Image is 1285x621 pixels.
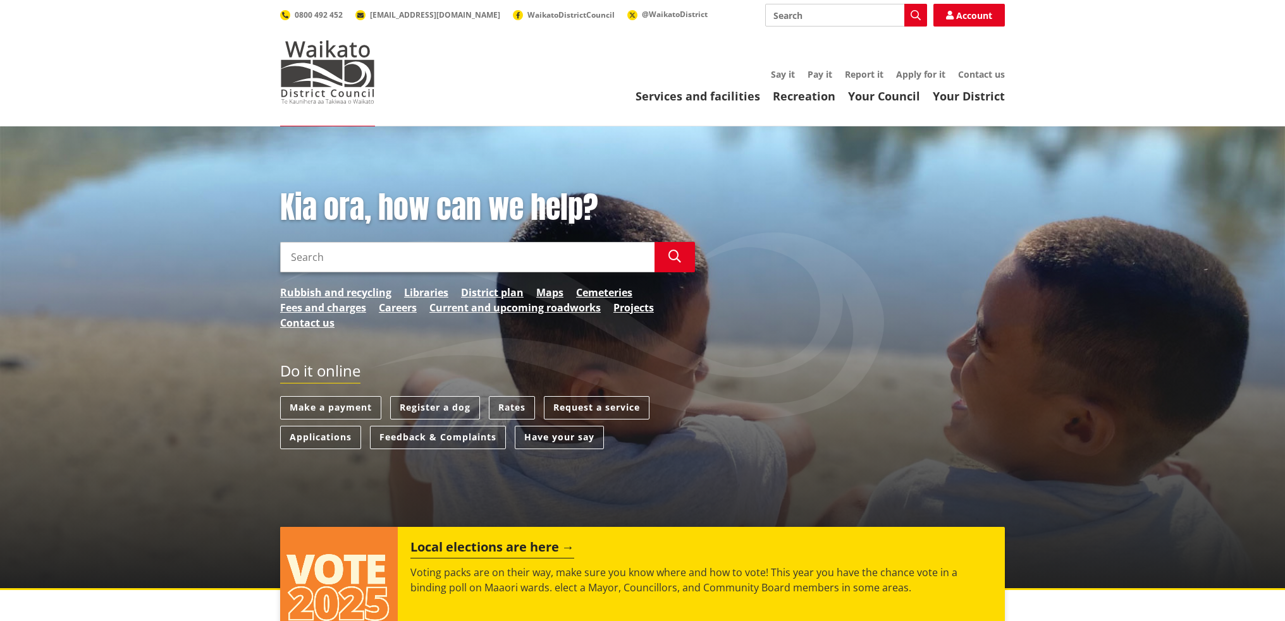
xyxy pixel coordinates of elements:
[280,426,361,449] a: Applications
[461,285,524,300] a: District plan
[410,565,992,595] p: Voting packs are on their way, make sure you know where and how to vote! This year you have the c...
[280,9,343,20] a: 0800 492 452
[280,396,381,419] a: Make a payment
[410,540,574,558] h2: Local elections are here
[489,396,535,419] a: Rates
[773,88,835,104] a: Recreation
[280,300,366,315] a: Fees and charges
[429,300,601,315] a: Current and upcoming roadworks
[280,190,695,226] h1: Kia ora, how can we help?
[627,9,708,20] a: @WaikatoDistrict
[280,40,375,104] img: Waikato District Council - Te Kaunihera aa Takiwaa o Waikato
[370,426,506,449] a: Feedback & Complaints
[544,396,649,419] a: Request a service
[370,9,500,20] span: [EMAIL_ADDRESS][DOMAIN_NAME]
[642,9,708,20] span: @WaikatoDistrict
[958,68,1005,80] a: Contact us
[515,426,604,449] a: Have your say
[896,68,945,80] a: Apply for it
[636,88,760,104] a: Services and facilities
[765,4,927,27] input: Search input
[355,9,500,20] a: [EMAIL_ADDRESS][DOMAIN_NAME]
[404,285,448,300] a: Libraries
[848,88,920,104] a: Your Council
[295,9,343,20] span: 0800 492 452
[576,285,632,300] a: Cemeteries
[513,9,615,20] a: WaikatoDistrictCouncil
[280,315,335,330] a: Contact us
[280,285,391,300] a: Rubbish and recycling
[808,68,832,80] a: Pay it
[933,4,1005,27] a: Account
[845,68,883,80] a: Report it
[933,88,1005,104] a: Your District
[613,300,654,315] a: Projects
[280,242,655,272] input: Search input
[771,68,795,80] a: Say it
[390,396,480,419] a: Register a dog
[536,285,563,300] a: Maps
[280,362,360,384] h2: Do it online
[527,9,615,20] span: WaikatoDistrictCouncil
[379,300,417,315] a: Careers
